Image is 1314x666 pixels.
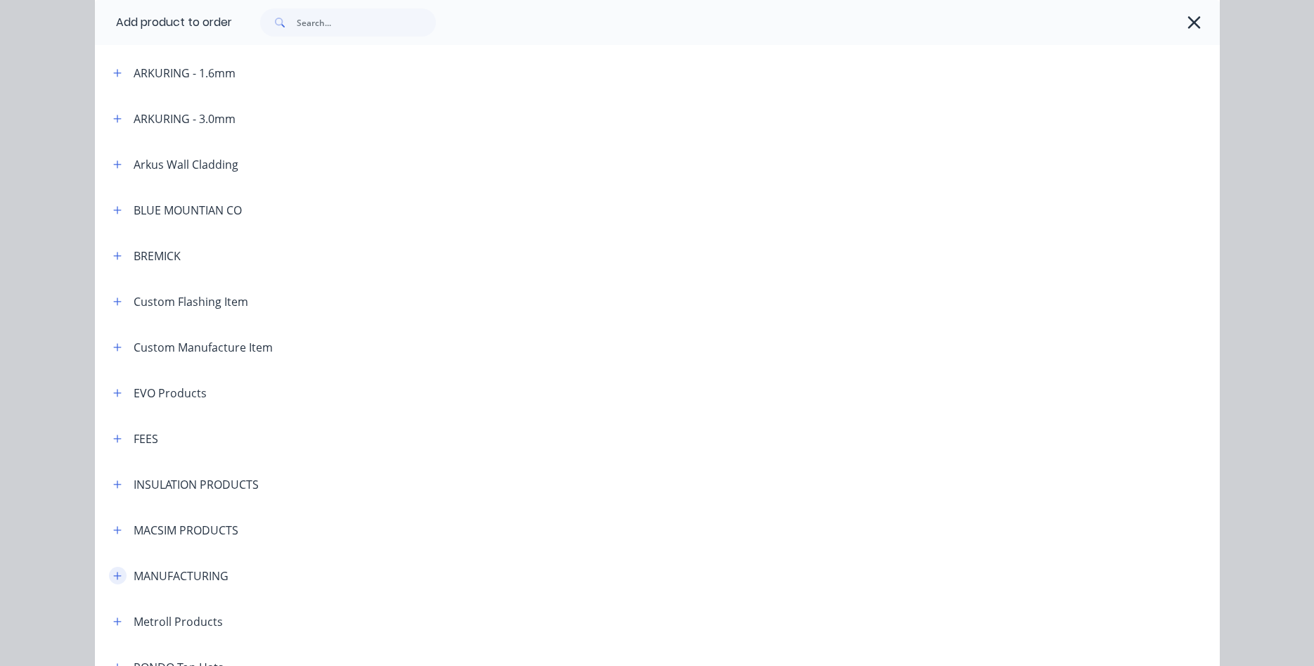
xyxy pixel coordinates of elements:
div: Metroll Products [134,613,223,630]
div: BREMICK [134,248,181,264]
div: EVO Products [134,385,207,402]
div: BLUE MOUNTIAN CO [134,202,242,219]
div: Custom Flashing Item [134,293,248,310]
div: FEES [134,430,158,447]
div: MACSIM PRODUCTS [134,522,238,539]
div: ARKURING - 1.6mm [134,65,236,82]
div: INSULATION PRODUCTS [134,476,259,493]
div: Custom Manufacture Item [134,339,273,356]
div: Arkus Wall Cladding [134,156,238,173]
div: ARKURING - 3.0mm [134,110,236,127]
div: MANUFACTURING [134,568,228,584]
input: Search... [297,8,436,37]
